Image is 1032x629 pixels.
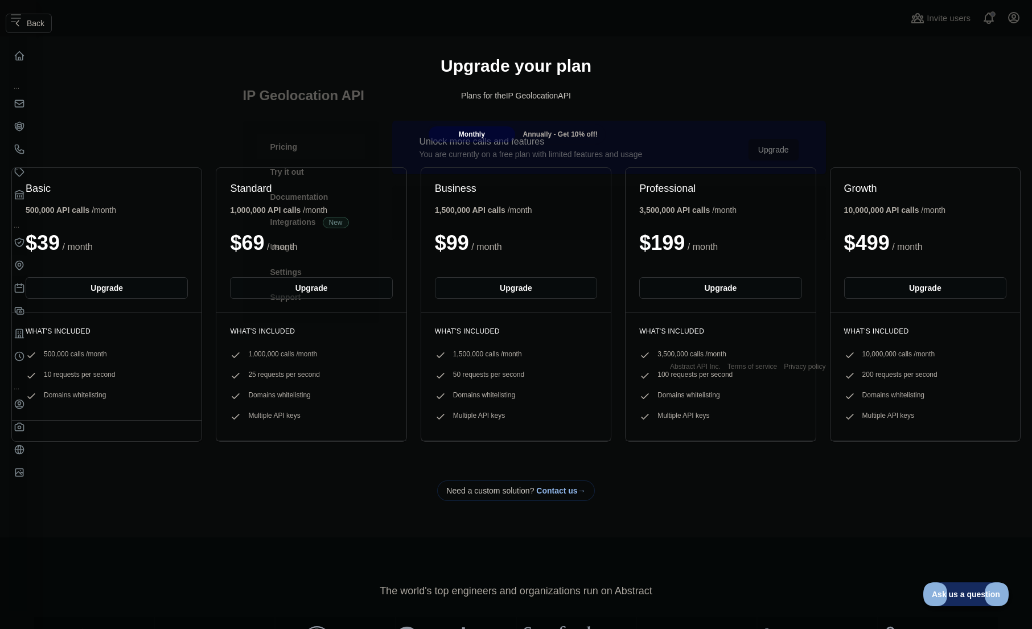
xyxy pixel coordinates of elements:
[639,204,737,216] div: / month
[639,182,801,195] h2: Professional
[435,182,597,195] h2: Business
[435,205,505,215] b: 1,500,000 API calls
[435,231,469,254] span: $ 99
[923,582,1009,606] iframe: Toggle Customer Support
[230,182,392,195] h2: Standard
[639,231,685,254] span: $ 199
[639,205,710,215] b: 3,500,000 API calls
[435,204,532,216] div: / month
